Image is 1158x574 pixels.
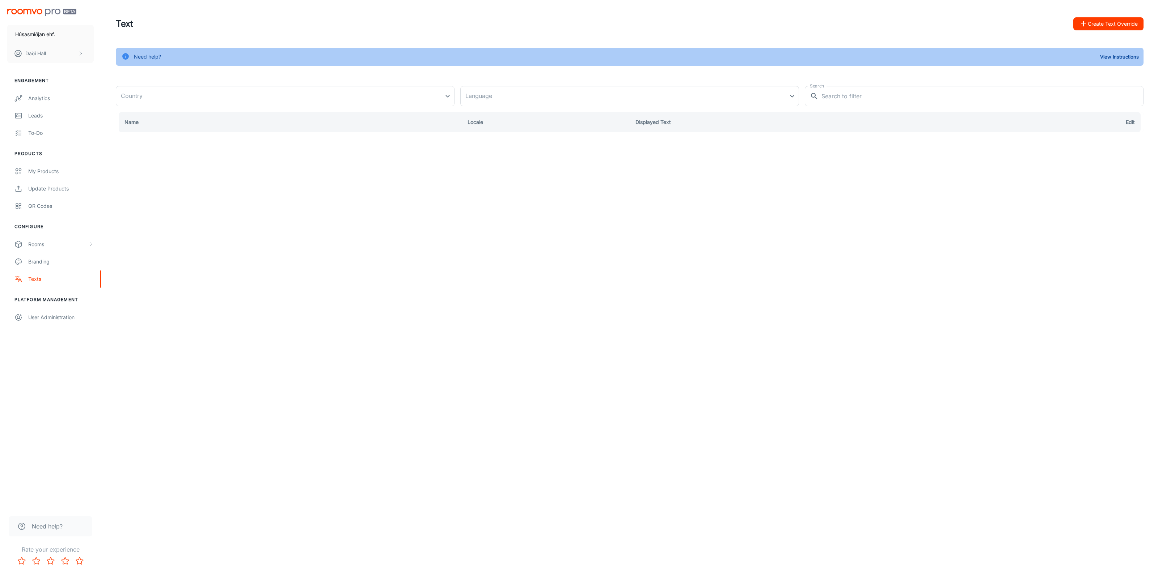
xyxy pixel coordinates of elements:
div: Leads [28,112,94,120]
th: Edit [976,112,1144,132]
p: Daði Hall [25,50,46,57]
th: Locale [462,112,630,132]
div: To-do [28,129,94,137]
button: Daði Hall [7,44,94,63]
div: Analytics [28,94,94,102]
h1: Text [116,17,133,30]
input: Search to filter [821,86,1144,106]
label: Search [810,83,824,89]
button: Húsasmiðjan ehf. [7,25,94,44]
img: Roomvo PRO Beta [7,9,76,16]
div: Need help? [134,50,161,64]
button: Create Text Override [1073,17,1144,30]
p: Húsasmiðjan ehf. [15,30,55,38]
button: View Instructions [1098,51,1141,62]
th: Displayed Text [630,112,976,132]
th: Name [116,112,462,132]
